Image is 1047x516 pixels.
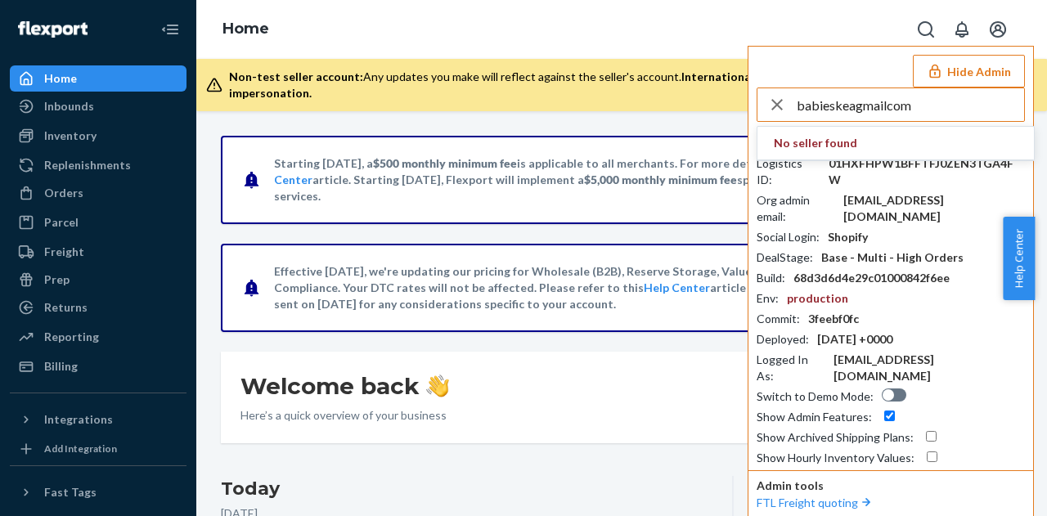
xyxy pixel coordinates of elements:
strong: No seller found [774,135,857,151]
a: Reporting [10,324,186,350]
span: $500 monthly minimum fee [373,156,517,170]
p: Effective [DATE], we're updating our pricing for Wholesale (B2B), Reserve Storage, Value-Added Se... [274,263,967,312]
img: hand-wave emoji [426,375,449,397]
div: 3feebf0fc [808,311,859,327]
div: Switch to Demo Mode : [757,388,874,405]
div: Replenishments [44,157,131,173]
a: Returns [10,294,186,321]
p: Admin tools [757,478,1025,494]
div: Freight [44,244,84,260]
div: [EMAIL_ADDRESS][DOMAIN_NAME] [834,352,1025,384]
a: Home [10,65,186,92]
span: Non-test seller account: [229,70,363,83]
p: Here’s a quick overview of your business [240,407,449,424]
button: Integrations [10,406,186,433]
a: Add Integration [10,439,186,459]
div: Show Hourly Inventory Values : [757,450,914,466]
div: production [787,290,848,307]
div: Home [44,70,77,87]
a: Inventory [10,123,186,149]
ol: breadcrumbs [209,6,282,53]
div: DealStage : [757,249,813,266]
button: Close Navigation [154,13,186,46]
div: Env : [757,290,779,307]
div: Logistics ID : [757,155,820,188]
div: Org admin email : [757,192,835,225]
a: FTL Freight quoting [757,496,874,509]
div: Deployed : [757,331,809,348]
div: [EMAIL_ADDRESS][DOMAIN_NAME] [843,192,1025,225]
div: Show Archived Shipping Plans : [757,429,914,446]
div: Integrations [44,411,113,428]
div: Returns [44,299,88,316]
a: Orders [10,180,186,206]
button: Open Search Box [910,13,942,46]
a: Billing [10,353,186,379]
h1: Welcome back [240,371,449,401]
a: Home [222,20,269,38]
div: Shopify [828,229,868,245]
div: Show Admin Features : [757,409,872,425]
a: Parcel [10,209,186,236]
div: Any updates you make will reflect against the seller's account. [229,69,1021,101]
div: Base - Multi - High Orders [821,249,964,266]
button: Help Center [1003,217,1035,300]
button: Open notifications [946,13,978,46]
img: Flexport logo [18,21,88,38]
div: Billing [44,358,78,375]
div: [DATE] +0000 [817,331,892,348]
div: 01HXFHPW1BFFTFJ0ZEN3TGA4FW [829,155,1025,188]
div: Reporting [44,329,99,345]
div: Parcel [44,214,79,231]
a: Inbounds [10,93,186,119]
div: Inbounds [44,98,94,114]
div: Logged In As : [757,352,825,384]
h3: Today [221,476,699,502]
div: Prep [44,271,70,288]
a: Help Center [644,280,710,294]
div: Commit : [757,311,800,327]
div: Social Login : [757,229,820,245]
a: Prep [10,267,186,293]
div: Add Integration [44,442,117,455]
p: Starting [DATE], a is applicable to all merchants. For more details, please refer to this article... [274,155,967,204]
div: Orders [44,185,83,201]
div: Build : [757,270,785,286]
button: Open account menu [982,13,1014,46]
a: Freight [10,239,186,265]
div: Inventory [44,128,97,144]
input: Search or paste seller ID [797,88,1024,121]
div: Fast Tags [44,484,97,500]
button: Fast Tags [10,479,186,505]
a: Replenishments [10,152,186,178]
span: $5,000 monthly minimum fee [584,173,737,186]
div: 68d3d6d4e29c01000842f6ee [793,270,950,286]
button: Hide Admin [913,55,1025,87]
